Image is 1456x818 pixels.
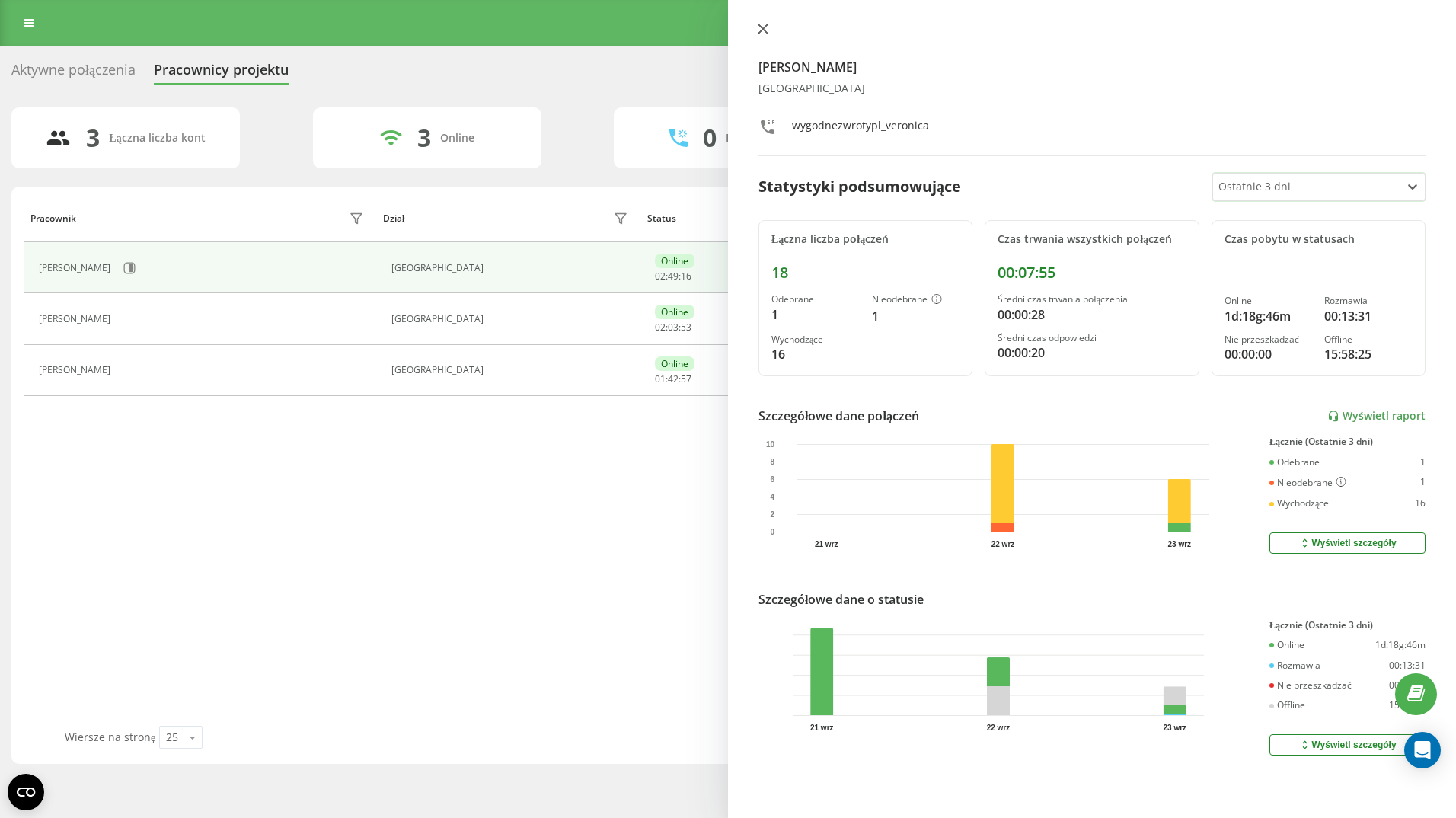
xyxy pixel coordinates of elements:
[1163,724,1186,732] text: 23 wrz
[681,372,691,385] span: 57
[655,305,694,319] div: Online
[1269,700,1305,711] div: Offline
[1415,498,1426,509] div: 16
[1389,660,1426,671] div: 00:13:31
[1269,498,1329,509] div: Wychodzące
[668,321,679,334] span: 03
[668,270,679,283] span: 49
[655,374,691,385] div: : :
[998,343,1186,362] div: 00:00:20
[1420,477,1426,489] div: 1
[998,305,1186,324] div: 00:00:28
[1269,457,1320,468] div: Odebrane
[39,314,114,324] div: [PERSON_NAME]
[771,305,860,324] div: 1
[440,132,474,145] div: Online
[770,510,774,519] text: 2
[1269,680,1352,691] div: Nie przeszkadzać
[770,493,774,501] text: 4
[1167,540,1191,548] text: 23 wrz
[86,123,100,152] div: 3
[1225,334,1313,345] div: Nie przeszkadzać
[391,365,632,375] div: [GEOGRAPHIC_DATA]
[681,270,691,283] span: 16
[1269,620,1426,631] div: Łącznie (Ostatnie 3 dni)
[655,321,666,334] span: 02
[1269,660,1320,671] div: Rozmawia
[1389,700,1426,711] div: 15:58:25
[771,345,860,363] div: 16
[11,62,136,85] div: Aktywne połączenia
[770,528,774,536] text: 0
[655,356,694,371] div: Online
[1389,680,1426,691] div: 00:00:00
[758,58,1426,76] h4: [PERSON_NAME]
[647,213,676,224] div: Status
[668,372,679,385] span: 42
[383,213,404,224] div: Dział
[1324,296,1413,306] div: Rozmawia
[39,263,114,273] div: [PERSON_NAME]
[792,118,929,140] div: wygodnezwrotypl_veronica
[1324,334,1413,345] div: Offline
[1324,307,1413,325] div: 00:13:31
[758,175,961,198] div: Statystyki podsumowujące
[417,123,431,152] div: 3
[1225,307,1313,325] div: 1d:18g:46m
[810,724,834,732] text: 21 wrz
[30,213,76,224] div: Pracownik
[1269,436,1426,447] div: Łącznie (Ostatnie 3 dni)
[1269,734,1426,756] button: Wyświetl szczegóły
[65,730,155,744] span: Wiersze na stronę
[758,590,924,609] div: Szczegółowe dane o statusie
[655,270,666,283] span: 02
[998,264,1186,282] div: 00:07:55
[771,294,860,305] div: Odebrane
[1404,732,1441,768] div: Open Intercom Messenger
[872,294,960,306] div: Nieodebrane
[815,540,838,548] text: 21 wrz
[1375,640,1426,650] div: 1d:18g:46m
[998,294,1186,305] div: Średni czas trwania połączenia
[109,132,205,145] div: Łączna liczba kont
[766,440,775,449] text: 10
[1269,477,1346,489] div: Nieodebrane
[166,730,178,745] div: 25
[726,132,787,145] div: Rozmawiają
[770,458,774,466] text: 8
[758,82,1426,95] div: [GEOGRAPHIC_DATA]
[1298,537,1396,549] div: Wyświetl szczegóły
[771,233,959,246] div: Łączna liczba połączeń
[758,407,919,425] div: Szczegółowe dane połączeń
[987,724,1011,732] text: 22 wrz
[8,774,44,810] button: Open CMP widget
[771,264,959,282] div: 18
[154,62,289,85] div: Pracownicy projektu
[1225,296,1313,306] div: Online
[1225,345,1313,363] div: 00:00:00
[39,365,114,375] div: [PERSON_NAME]
[655,271,691,282] div: : :
[655,322,691,333] div: : :
[1269,640,1304,650] div: Online
[681,321,691,334] span: 53
[771,334,860,345] div: Wychodzące
[991,540,1015,548] text: 22 wrz
[872,307,960,325] div: 1
[998,333,1186,343] div: Średni czas odpowiedzi
[1420,457,1426,468] div: 1
[655,372,666,385] span: 01
[998,233,1186,246] div: Czas trwania wszystkich połączeń
[1324,345,1413,363] div: 15:58:25
[1298,739,1396,751] div: Wyświetl szczegóły
[1225,233,1413,246] div: Czas pobytu w statusach
[1269,532,1426,554] button: Wyświetl szczegóły
[391,314,632,324] div: [GEOGRAPHIC_DATA]
[703,123,717,152] div: 0
[655,254,694,268] div: Online
[1327,410,1426,423] a: Wyświetl raport
[770,475,774,484] text: 6
[391,263,632,273] div: [GEOGRAPHIC_DATA]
